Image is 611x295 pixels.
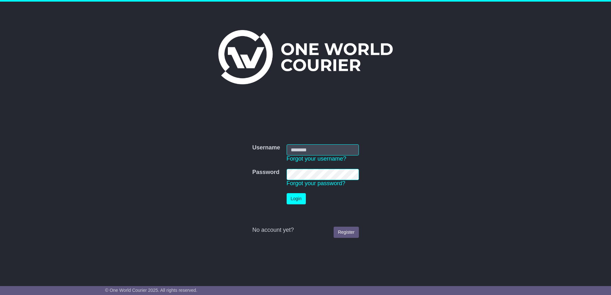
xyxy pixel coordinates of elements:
a: Forgot your password? [287,180,345,186]
button: Login [287,193,306,204]
label: Username [252,144,280,151]
div: No account yet? [252,227,359,234]
span: © One World Courier 2025. All rights reserved. [105,288,197,293]
a: Forgot your username? [287,155,346,162]
img: One World [218,30,393,84]
a: Register [334,227,359,238]
label: Password [252,169,279,176]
